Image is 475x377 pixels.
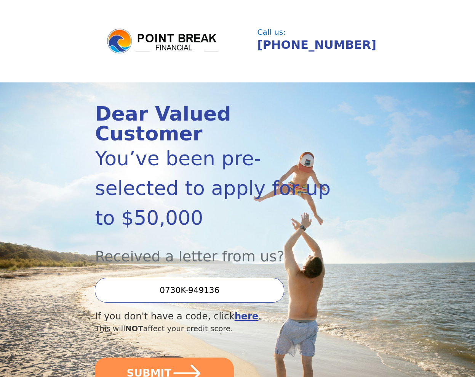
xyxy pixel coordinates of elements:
[257,38,376,52] a: [PHONE_NUMBER]
[235,311,259,322] a: here
[95,309,337,324] div: If you don't have a code, click .
[125,324,143,333] span: NOT
[257,29,376,36] div: Call us:
[106,27,220,55] img: logo.png
[95,143,337,233] div: You’ve been pre-selected to apply for up to $50,000
[95,233,337,267] div: Received a letter from us?
[95,323,337,335] div: This will affect your credit score.
[95,104,337,143] div: Dear Valued Customer
[95,278,284,303] input: Enter your Offer Code:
